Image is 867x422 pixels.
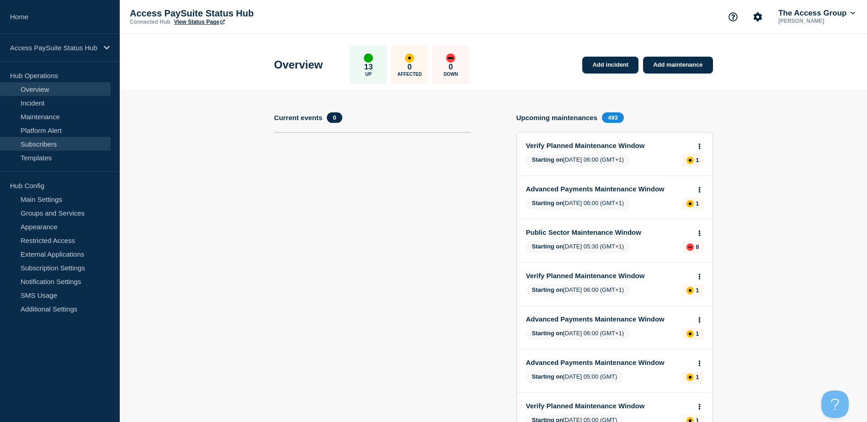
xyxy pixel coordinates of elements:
[443,72,458,77] p: Down
[582,57,638,74] a: Add incident
[686,200,694,207] div: affected
[748,7,767,26] button: Account settings
[526,315,691,323] a: Advanced Payments Maintenance Window
[696,157,699,164] p: 1
[532,156,564,163] span: Starting on
[643,57,713,74] a: Add maintenance
[364,53,373,63] div: up
[449,63,453,72] p: 0
[10,44,98,52] p: Access PaySuite Status Hub
[526,371,623,383] span: [DATE] 05:00 (GMT)
[526,402,691,410] a: Verify Planned Maintenance Window
[696,200,699,207] p: 1
[408,63,412,72] p: 0
[696,330,699,337] p: 1
[398,72,422,77] p: Affected
[821,390,849,418] iframe: Help Scout Beacon - Open
[526,285,630,296] span: [DATE] 06:00 (GMT+1)
[516,114,598,121] h4: Upcoming maintenances
[686,330,694,338] div: affected
[327,112,342,123] span: 0
[364,63,373,72] p: 13
[686,287,694,294] div: affected
[526,359,691,366] a: Advanced Payments Maintenance Window
[777,18,857,24] p: [PERSON_NAME]
[174,19,225,25] a: View Status Page
[274,114,323,121] h4: Current events
[274,58,323,71] h1: Overview
[532,286,564,293] span: Starting on
[526,142,691,149] a: Verify Planned Maintenance Window
[686,374,694,381] div: affected
[686,157,694,164] div: affected
[446,53,455,63] div: down
[526,228,691,236] a: Public Sector Maintenance Window
[405,53,414,63] div: affected
[532,200,564,206] span: Starting on
[526,154,630,166] span: [DATE] 06:00 (GMT+1)
[526,272,691,280] a: Verify Planned Maintenance Window
[686,243,694,251] div: down
[532,373,564,380] span: Starting on
[526,185,691,193] a: Advanced Payments Maintenance Window
[696,243,699,250] p: 8
[526,198,630,210] span: [DATE] 06:00 (GMT+1)
[365,72,372,77] p: Up
[532,243,564,250] span: Starting on
[526,241,630,253] span: [DATE] 05:30 (GMT+1)
[130,8,313,19] p: Access PaySuite Status Hub
[696,374,699,380] p: 1
[602,112,624,123] span: 493
[130,19,170,25] p: Connected Hub
[723,7,743,26] button: Support
[777,9,857,18] button: The Access Group
[696,287,699,294] p: 1
[526,328,630,340] span: [DATE] 06:00 (GMT+1)
[532,330,564,337] span: Starting on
